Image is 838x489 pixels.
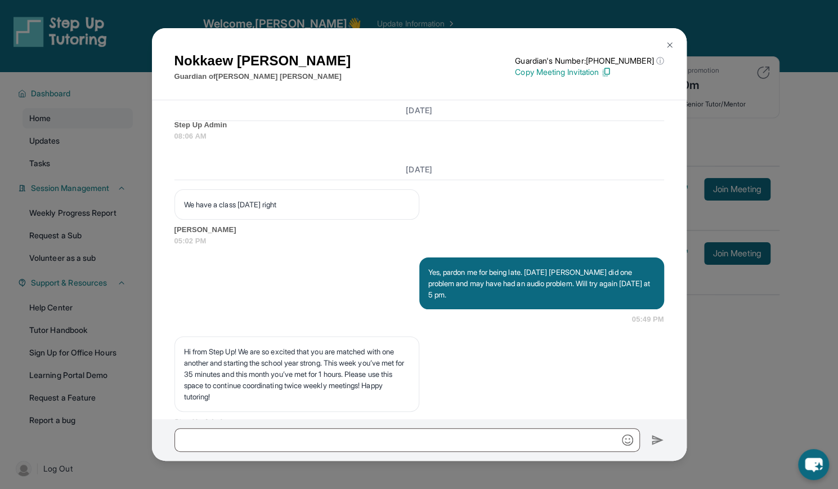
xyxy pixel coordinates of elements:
[798,449,829,480] button: chat-button
[515,66,664,78] p: Copy Meeting Invitation
[174,224,664,235] span: [PERSON_NAME]
[515,55,664,66] p: Guardian's Number: [PHONE_NUMBER]
[622,434,633,446] img: Emoji
[656,55,664,66] span: ⓘ
[632,314,664,325] span: 05:49 PM
[174,71,351,82] p: Guardian of [PERSON_NAME] [PERSON_NAME]
[174,119,664,131] span: Step Up Admin
[174,235,664,247] span: 05:02 PM
[174,51,351,71] h1: Nokkaew [PERSON_NAME]
[174,164,664,175] h3: [DATE]
[174,131,664,142] span: 08:06 AM
[174,416,664,428] span: Step Up Admin
[428,266,655,300] p: Yes, pardon me for being late. [DATE] [PERSON_NAME] did one problem and may have had an audio pro...
[174,105,664,116] h3: [DATE]
[665,41,674,50] img: Close Icon
[184,346,410,402] p: Hi from Step Up! We are so excited that you are matched with one another and starting the school ...
[651,433,664,447] img: Send icon
[601,67,611,77] img: Copy Icon
[184,199,410,210] p: We have a class [DATE] right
